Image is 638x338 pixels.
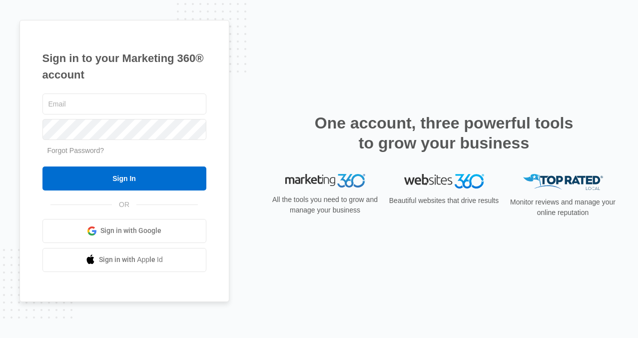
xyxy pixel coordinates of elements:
[100,225,161,236] span: Sign in with Google
[42,50,206,83] h1: Sign in to your Marketing 360® account
[285,174,365,188] img: Marketing 360
[42,219,206,243] a: Sign in with Google
[42,93,206,114] input: Email
[47,146,104,154] a: Forgot Password?
[404,174,484,188] img: Websites 360
[269,194,381,215] p: All the tools you need to grow and manage your business
[42,166,206,190] input: Sign In
[312,113,577,153] h2: One account, three powerful tools to grow your business
[507,197,619,218] p: Monitor reviews and manage your online reputation
[388,195,500,206] p: Beautiful websites that drive results
[99,254,163,265] span: Sign in with Apple Id
[42,248,206,272] a: Sign in with Apple Id
[112,199,136,210] span: OR
[523,174,603,190] img: Top Rated Local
